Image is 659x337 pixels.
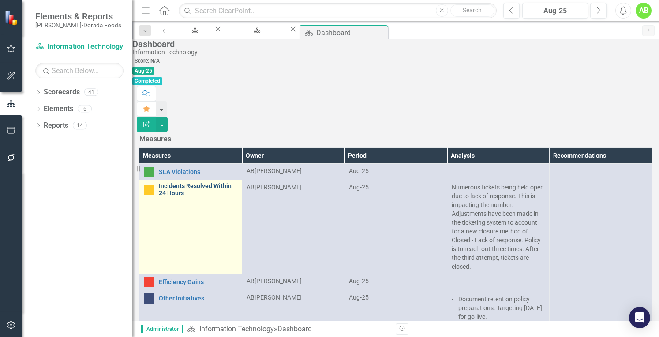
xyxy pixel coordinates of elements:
[242,164,344,180] td: Double-Click to Edit
[447,274,550,290] td: Double-Click to Edit
[4,10,20,26] img: ClearPoint Strategy
[159,183,237,196] a: Incidents Resolved Within 24 Hours
[525,6,585,16] div: Aug-25
[199,325,274,333] a: Information Technology
[181,33,206,44] div: BSC View
[159,279,237,285] a: Efficiency Gains
[159,295,237,302] a: Other Initiatives
[450,4,494,17] button: Search
[349,293,442,302] div: Aug-25
[139,274,242,290] td: Double-Click to Edit Right Click for Context Menu
[247,183,255,192] div: AB
[447,180,550,274] td: Double-Click to Edit
[255,277,302,285] div: [PERSON_NAME]
[277,325,312,333] div: Dashboard
[144,293,154,304] img: No Information
[247,167,255,175] div: AB
[316,27,386,38] div: Dashboard
[132,77,162,85] span: Completed
[84,89,98,96] div: 41
[447,164,550,180] td: Double-Click to Edit
[349,277,442,285] div: Aug-25
[242,180,344,274] td: Double-Click to Edit
[35,11,121,22] span: Elements & Reports
[458,295,545,321] li: Document retention policy preparations. Targeting [DATE] for go-live.
[550,164,652,180] td: Double-Click to Edit
[132,39,655,49] div: Dashboard
[255,183,302,192] div: [PERSON_NAME]
[132,57,162,65] span: Score: N/A
[187,324,389,334] div: »
[141,325,183,333] span: Administrator
[35,63,124,78] input: Search Below...
[139,180,242,274] td: Double-Click to Edit Right Click for Context Menu
[349,183,442,192] div: Aug-25
[452,183,545,271] p: Numerous tickets being held open due to lack of response. This is impacting the number. Adjustmen...
[636,3,652,19] button: AB
[144,277,154,287] img: Below Plan
[242,274,344,290] td: Double-Click to Edit
[247,277,255,285] div: AB
[463,7,482,14] span: Search
[144,167,154,177] img: Above Target
[44,87,80,97] a: Scorecards
[139,164,242,180] td: Double-Click to Edit Right Click for Context Menu
[35,42,124,52] a: Information Technology
[550,274,652,290] td: Double-Click to Edit
[139,135,171,143] h3: Measures
[132,67,154,75] span: Aug-25
[144,185,154,195] img: Caution
[132,49,655,56] div: Information Technology
[44,121,68,131] a: Reports
[78,105,92,113] div: 6
[550,180,652,274] td: Double-Click to Edit
[44,104,73,114] a: Elements
[35,22,121,29] small: [PERSON_NAME]-Dorada Foods
[222,25,288,36] a: Manage Scorecards
[629,307,650,328] div: Open Intercom Messenger
[179,3,497,19] input: Search ClearPoint...
[349,167,442,175] div: Aug-25
[73,122,87,129] div: 14
[255,293,302,302] div: [PERSON_NAME]
[522,3,588,19] button: Aug-25
[247,293,255,302] div: AB
[173,25,213,36] a: BSC View
[159,169,237,175] a: SLA Violations
[230,33,281,44] div: Manage Scorecards
[255,167,302,175] div: [PERSON_NAME]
